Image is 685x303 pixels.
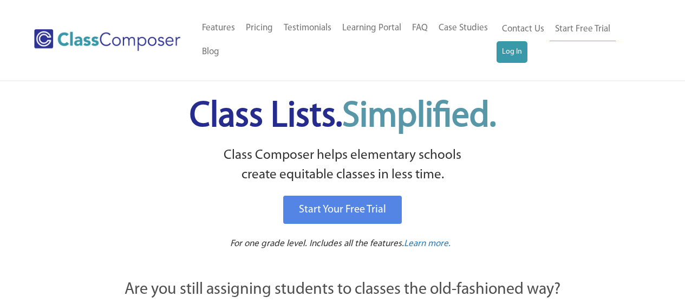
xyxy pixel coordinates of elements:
[407,16,433,40] a: FAQ
[497,17,643,63] nav: Header Menu
[433,16,493,40] a: Case Studies
[190,99,496,134] span: Class Lists.
[230,239,404,248] span: For one grade level. Includes all the features.
[197,40,225,64] a: Blog
[497,41,527,63] a: Log In
[34,29,180,51] img: Class Composer
[550,17,616,42] a: Start Free Trial
[497,17,550,41] a: Contact Us
[197,16,240,40] a: Features
[283,196,402,224] a: Start Your Free Trial
[342,99,496,134] span: Simplified.
[65,146,621,185] p: Class Composer helps elementary schools create equitable classes in less time.
[404,237,451,251] a: Learn more.
[337,16,407,40] a: Learning Portal
[240,16,278,40] a: Pricing
[278,16,337,40] a: Testimonials
[404,239,451,248] span: Learn more.
[67,278,619,302] p: Are you still assigning students to classes the old-fashioned way?
[197,16,497,64] nav: Header Menu
[299,204,386,215] span: Start Your Free Trial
